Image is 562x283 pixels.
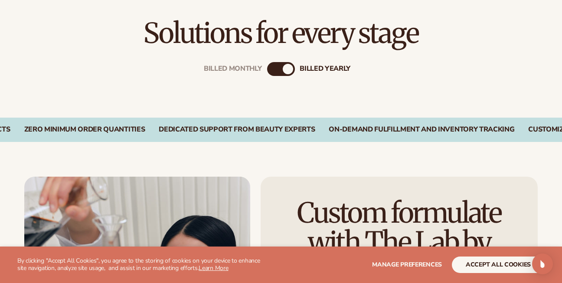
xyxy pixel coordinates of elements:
[329,125,514,134] div: On-Demand Fulfillment and Inventory Tracking
[24,19,538,48] h2: Solutions for every stage
[372,257,442,273] button: Manage preferences
[17,257,267,272] p: By clicking "Accept All Cookies", you agree to the storing of cookies on your device to enhance s...
[532,253,553,274] div: Open Intercom Messenger
[204,65,262,73] div: Billed Monthly
[452,257,545,273] button: accept all cookies
[372,260,442,269] span: Manage preferences
[300,65,350,73] div: billed Yearly
[159,125,315,134] div: Dedicated Support From Beauty Experts
[199,264,228,272] a: Learn More
[24,125,145,134] div: Zero Minimum Order QuantitieS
